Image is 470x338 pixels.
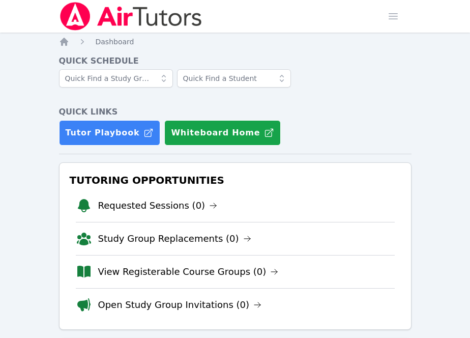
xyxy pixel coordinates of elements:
input: Quick Find a Study Group [59,69,173,88]
a: View Registerable Course Groups (0) [98,265,279,279]
a: Dashboard [96,37,134,47]
a: Tutor Playbook [59,120,161,146]
img: Air Tutors [59,2,203,31]
h3: Tutoring Opportunities [68,171,403,189]
h4: Quick Schedule [59,55,412,67]
nav: Breadcrumb [59,37,412,47]
h4: Quick Links [59,106,412,118]
span: Dashboard [96,38,134,46]
a: Requested Sessions (0) [98,199,218,213]
a: Study Group Replacements (0) [98,232,251,246]
button: Whiteboard Home [164,120,281,146]
a: Open Study Group Invitations (0) [98,298,262,312]
input: Quick Find a Student [177,69,291,88]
